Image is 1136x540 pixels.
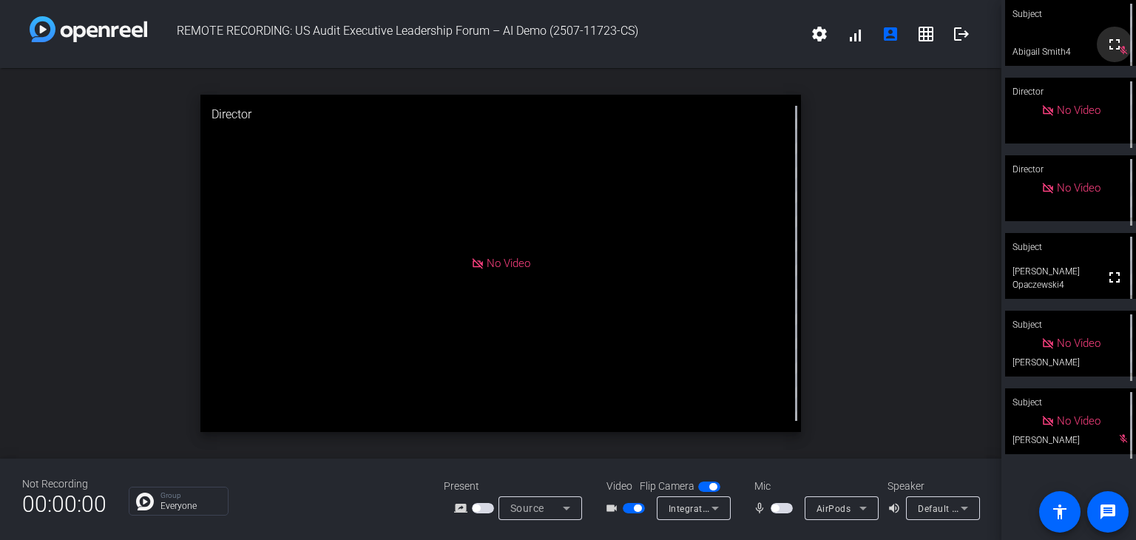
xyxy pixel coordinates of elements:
div: Present [444,479,592,494]
span: Video [606,479,632,494]
mat-icon: videocam_outline [605,499,623,517]
span: REMOTE RECORDING: US Audit Executive Leadership Forum – AI Demo (2507-11723-CS) [147,16,802,52]
span: Flip Camera [640,479,694,494]
mat-icon: logout [953,25,970,43]
span: AirPods [816,504,851,514]
span: Source [510,502,544,514]
span: No Video [1057,337,1100,350]
span: No Video [1057,181,1100,195]
img: Chat Icon [136,493,154,510]
mat-icon: message [1099,503,1117,521]
p: Everyone [160,502,220,510]
mat-icon: fullscreen [1106,36,1123,53]
mat-icon: volume_up [887,499,905,517]
span: No Video [1057,414,1100,428]
div: Director [200,95,801,135]
div: Subject [1005,233,1136,261]
mat-icon: grid_on [917,25,935,43]
p: Group [160,492,220,499]
mat-icon: screen_share_outline [454,499,472,517]
div: Subject [1005,311,1136,339]
img: white-gradient.svg [30,16,147,42]
mat-icon: fullscreen [1106,269,1123,286]
mat-icon: account_box [882,25,899,43]
button: signal_cellular_alt [837,16,873,52]
div: Director [1005,155,1136,183]
mat-icon: settings [811,25,828,43]
div: Director [1005,78,1136,106]
mat-icon: accessibility [1051,503,1069,521]
span: No Video [1057,104,1100,117]
mat-icon: mic_none [753,499,771,517]
span: No Video [487,257,530,270]
span: 00:00:00 [22,486,106,522]
div: Not Recording [22,476,106,492]
div: Subject [1005,388,1136,416]
span: Default - AirPods [918,502,992,514]
div: Speaker [887,479,976,494]
div: Mic [740,479,887,494]
span: Integrated Webcam (0c45:6733) [669,502,809,514]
